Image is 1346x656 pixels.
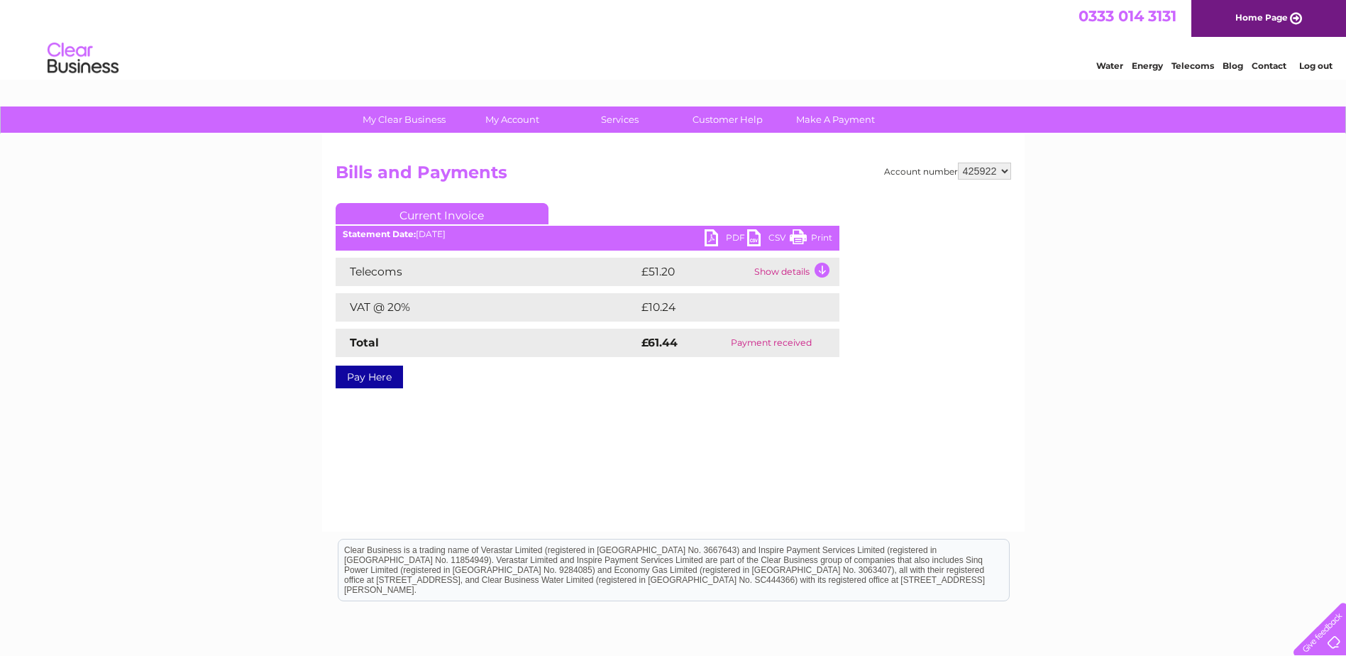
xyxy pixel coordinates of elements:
b: Statement Date: [343,229,416,239]
a: CSV [747,229,790,250]
img: logo.png [47,37,119,80]
a: Log out [1299,60,1333,71]
div: Clear Business is a trading name of Verastar Limited (registered in [GEOGRAPHIC_DATA] No. 3667643... [338,8,1009,69]
td: Show details [751,258,839,286]
a: Contact [1252,60,1286,71]
a: Pay Here [336,366,403,388]
a: Current Invoice [336,203,548,224]
a: Blog [1223,60,1243,71]
td: Telecoms [336,258,638,286]
a: Telecoms [1171,60,1214,71]
td: £51.20 [638,258,751,286]
a: My Account [453,106,570,133]
a: 0333 014 3131 [1079,7,1176,25]
a: Water [1096,60,1123,71]
a: Make A Payment [777,106,894,133]
h2: Bills and Payments [336,163,1011,190]
a: Energy [1132,60,1163,71]
a: Print [790,229,832,250]
td: £10.24 [638,293,810,322]
div: [DATE] [336,229,839,239]
td: VAT @ 20% [336,293,638,322]
a: Services [561,106,678,133]
a: Customer Help [669,106,786,133]
strong: £61.44 [641,336,678,349]
a: PDF [705,229,747,250]
a: My Clear Business [346,106,463,133]
div: Account number [884,163,1011,180]
strong: Total [350,336,379,349]
td: Payment received [704,329,839,357]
